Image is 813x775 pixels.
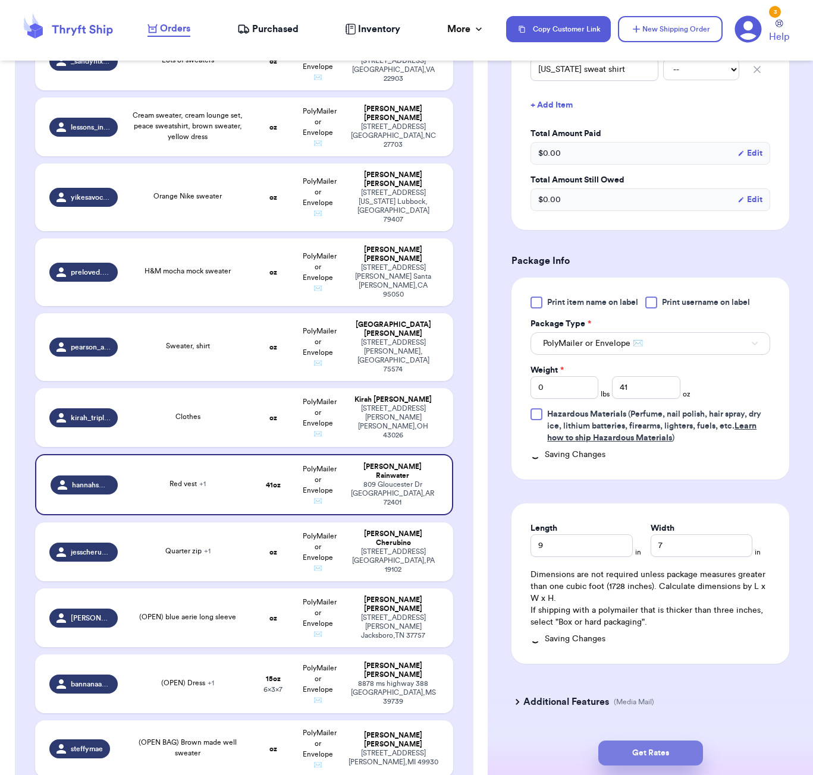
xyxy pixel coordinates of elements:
[303,327,337,367] span: PolyMailer or Envelope ✉️
[447,22,485,36] div: More
[618,16,723,42] button: New Shipping Order
[162,56,214,64] span: Lots of sweaters
[348,188,439,224] div: [STREET_ADDRESS][US_STATE] Lubbock , [GEOGRAPHIC_DATA] 79407
[598,741,703,765] button: Get Rates
[348,56,439,83] div: [STREET_ADDRESS] [GEOGRAPHIC_DATA] , VA 22903
[348,547,439,574] div: [STREET_ADDRESS] [GEOGRAPHIC_DATA] , PA 19102
[526,92,775,118] button: + Add Item
[199,480,206,487] span: + 1
[303,108,337,147] span: PolyMailer or Envelope ✉️
[614,697,654,707] p: (Media Mail)
[139,739,237,757] span: (OPEN BAG) Brown made well sweater
[161,679,214,686] span: (OPEN) Dress
[71,744,103,754] span: steffymae
[348,263,439,299] div: [STREET_ADDRESS][PERSON_NAME] Santa [PERSON_NAME] , CA 95050
[303,178,337,217] span: PolyMailer or Envelope ✉️
[71,679,111,689] span: bannanaanna22
[511,254,789,268] h3: Package Info
[531,569,770,628] div: Dimensions are not required unless package measures greater than one cubic foot (1728 inches). Ca...
[204,547,211,555] span: + 1
[208,679,214,686] span: + 1
[769,30,789,44] span: Help
[348,245,439,263] div: [PERSON_NAME] [PERSON_NAME]
[345,22,400,36] a: Inventory
[165,547,211,555] span: Quarter zip
[303,253,337,292] span: PolyMailer or Envelope ✉️
[71,267,111,277] span: preloved.and.borrowed
[348,661,439,679] div: [PERSON_NAME] [PERSON_NAME]
[348,320,439,338] div: [GEOGRAPHIC_DATA] [PERSON_NAME]
[547,297,638,308] span: Print item name on label
[71,413,111,423] span: kirah_triplett
[531,332,770,355] button: PolyMailer or Envelope ✉️
[755,547,761,557] span: in
[169,480,206,487] span: Red vest
[348,679,439,706] div: 8878 ms highway 388 [GEOGRAPHIC_DATA] , MS 39739
[358,22,400,36] span: Inventory
[269,549,277,556] strong: oz
[635,547,641,557] span: in
[237,22,299,36] a: Purchased
[348,731,439,749] div: [PERSON_NAME] [PERSON_NAME]
[72,480,111,490] span: hannahsweat_
[543,338,643,349] span: PolyMailer or Envelope ✉️
[531,522,557,534] label: Length
[266,675,281,682] strong: 15 oz
[547,410,761,442] span: (Perfume, nail polish, hair spray, dry ice, lithium batteries, firearms, lighters, fuels, etc. )
[303,664,337,704] span: PolyMailer or Envelope ✉️
[269,269,277,276] strong: oz
[769,20,789,44] a: Help
[153,193,222,200] span: Orange Nike sweater
[531,318,591,330] label: Package Type
[531,174,770,186] label: Total Amount Still Owed
[531,364,564,376] label: Weight
[303,465,337,505] span: PolyMailer or Envelope ✉️
[71,613,111,623] span: [PERSON_NAME].[PERSON_NAME]
[269,58,277,65] strong: oz
[348,404,439,440] div: [STREET_ADDRESS][PERSON_NAME] [PERSON_NAME] , OH 43026
[348,749,439,767] div: [STREET_ADDRESS] [PERSON_NAME] , MI 49930
[269,194,277,201] strong: oz
[348,171,439,188] div: [PERSON_NAME] [PERSON_NAME]
[531,604,770,628] p: If shipping with a polymailer that is thicker than three inches, select "Box or hard packaging".
[269,124,277,131] strong: oz
[133,112,243,140] span: Cream sweater, cream lounge set, peace sweatshirt, brown sweater, yellow dress
[531,128,770,140] label: Total Amount Paid
[160,21,190,36] span: Orders
[737,194,762,206] button: Edit
[175,413,200,420] span: Clothes
[348,596,439,613] div: [PERSON_NAME] [PERSON_NAME]
[348,530,439,547] div: [PERSON_NAME] Cherubino
[348,105,439,122] div: [PERSON_NAME] [PERSON_NAME]
[734,15,762,43] a: 3
[269,344,277,351] strong: oz
[71,547,111,557] span: jesscherubino
[303,398,337,437] span: PolyMailer or Envelope ✉️
[348,122,439,149] div: [STREET_ADDRESS] [GEOGRAPHIC_DATA] , NC 27703
[506,16,611,42] button: Copy Customer Link
[147,21,190,37] a: Orders
[71,342,111,352] span: pearson_allie
[303,533,337,572] span: PolyMailer or Envelope ✉️
[71,193,111,202] span: yikesavocado
[601,389,610,399] span: lbs
[303,729,337,768] span: PolyMailer or Envelope ✉️
[538,194,561,206] span: $ 0.00
[545,449,605,461] span: Saving Changes
[303,598,337,638] span: PolyMailer or Envelope ✉️
[348,480,438,507] div: 809 Gloucester Dr [GEOGRAPHIC_DATA] , AR 72401
[651,522,674,534] label: Width
[269,615,277,622] strong: oz
[139,613,236,620] span: (OPEN) blue aerie long sleeve
[662,297,750,308] span: Print username on label
[348,613,439,640] div: [STREET_ADDRESS][PERSON_NAME] Jacksboro , TN 37757
[71,56,111,66] span: _sandynixon
[769,6,781,18] div: 3
[166,342,210,349] span: Sweater, shirt
[737,147,762,159] button: Edit
[145,267,231,275] span: H&M mocha mock sweater
[538,147,561,159] span: $ 0.00
[348,462,438,480] div: [PERSON_NAME] Rainwater
[263,686,282,693] span: 6 x 3 x 7
[266,481,281,489] strong: 41 oz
